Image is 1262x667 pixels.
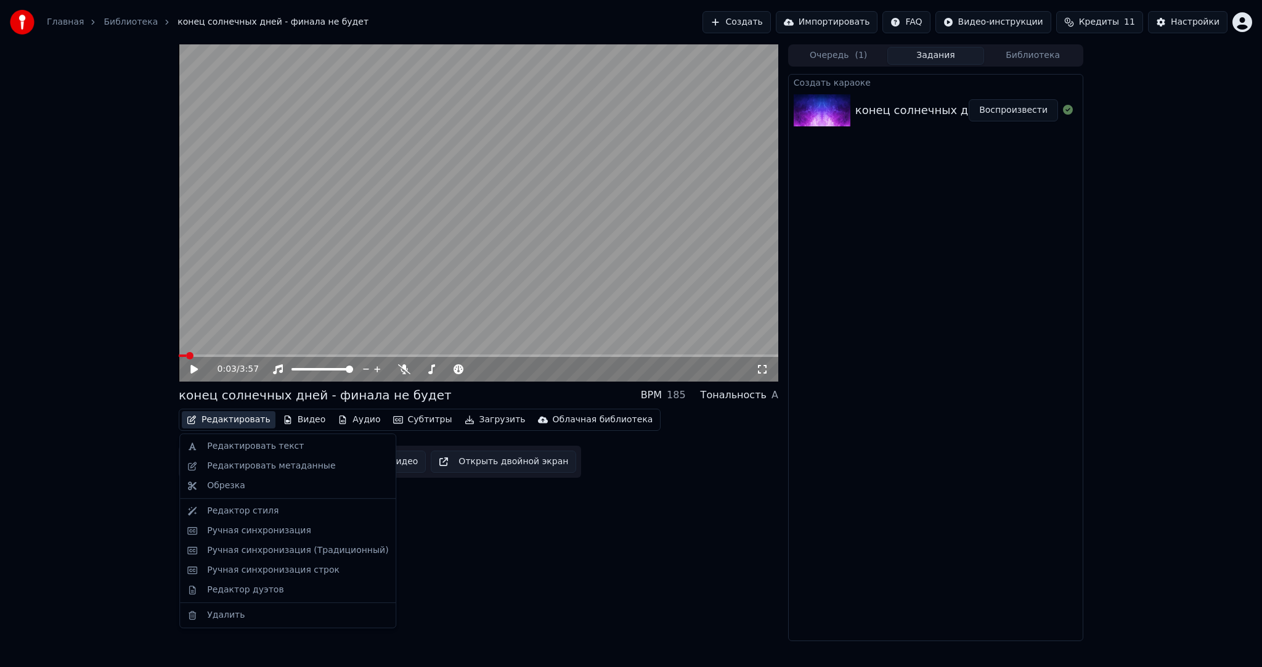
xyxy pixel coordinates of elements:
button: Импортировать [776,11,878,33]
div: BPM [641,388,662,403]
span: ( 1 ) [855,49,867,62]
div: Настройки [1171,16,1219,28]
img: youka [10,10,35,35]
span: 3:57 [240,363,259,375]
button: Очередь [790,47,887,65]
button: Настройки [1148,11,1227,33]
div: Редактор дуэтов [207,584,283,596]
div: Ручная синхронизация строк [207,564,340,576]
div: Ручная синхронизация (Традиционный) [207,544,388,557]
button: Субтитры [388,411,457,428]
button: Открыть двойной экран [431,451,576,473]
div: 185 [667,388,686,403]
span: конец солнечных дней - финала не будет [177,16,368,28]
div: конец солнечных дней - финала не будет [179,387,452,404]
div: конец солнечных дней - финала не будет (2023) [855,102,1141,119]
span: 0:03 [218,363,237,375]
div: Редактировать метаданные [207,460,335,472]
div: Обрезка [207,480,245,492]
button: Редактировать [182,411,275,428]
button: Видео-инструкции [935,11,1051,33]
div: Удалить [207,609,245,621]
a: Библиотека [104,16,158,28]
button: Аудио [333,411,385,428]
div: Тональность [701,388,767,403]
div: Редактировать текст [207,440,304,452]
button: Загрузить [460,411,531,428]
button: Библиотека [984,47,1081,65]
div: Редактор стиля [207,505,279,517]
button: Кредиты11 [1056,11,1143,33]
span: 11 [1124,16,1135,28]
span: Кредиты [1079,16,1119,28]
div: / [218,363,247,375]
button: Воспроизвести [969,99,1058,121]
div: Облачная библиотека [553,414,653,426]
div: Ручная синхронизация [207,525,311,537]
a: Главная [47,16,84,28]
nav: breadcrumb [47,16,368,28]
div: Создать караоке [789,75,1083,89]
button: Видео [278,411,331,428]
button: Создать [702,11,770,33]
div: A [771,388,778,403]
button: Задания [887,47,985,65]
button: FAQ [882,11,930,33]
